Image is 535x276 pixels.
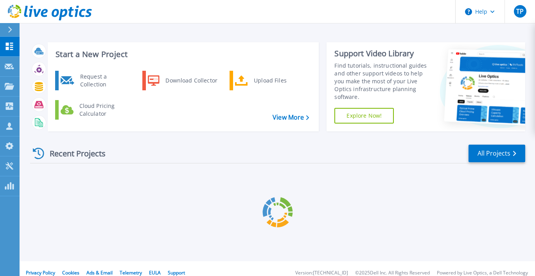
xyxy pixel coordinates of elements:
a: EULA [149,269,161,276]
div: Support Video Library [334,48,433,59]
div: Request a Collection [76,73,133,88]
a: Download Collector [142,71,223,90]
span: TP [516,8,524,14]
a: Ads & Email [86,269,113,276]
div: Recent Projects [30,144,116,163]
a: All Projects [469,145,525,162]
a: Cookies [62,269,79,276]
a: Support [168,269,185,276]
div: Upload Files [250,73,308,88]
li: © 2025 Dell Inc. All Rights Reserved [355,271,430,276]
div: Download Collector [162,73,221,88]
a: Cloud Pricing Calculator [55,100,135,120]
a: Request a Collection [55,71,135,90]
a: View More [273,114,309,121]
a: Explore Now! [334,108,394,124]
a: Upload Files [230,71,310,90]
a: Privacy Policy [26,269,55,276]
li: Powered by Live Optics, a Dell Technology [437,271,528,276]
a: Telemetry [120,269,142,276]
li: Version: [TECHNICAL_ID] [295,271,348,276]
div: Find tutorials, instructional guides and other support videos to help you make the most of your L... [334,62,433,101]
div: Cloud Pricing Calculator [75,102,133,118]
h3: Start a New Project [56,50,309,59]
